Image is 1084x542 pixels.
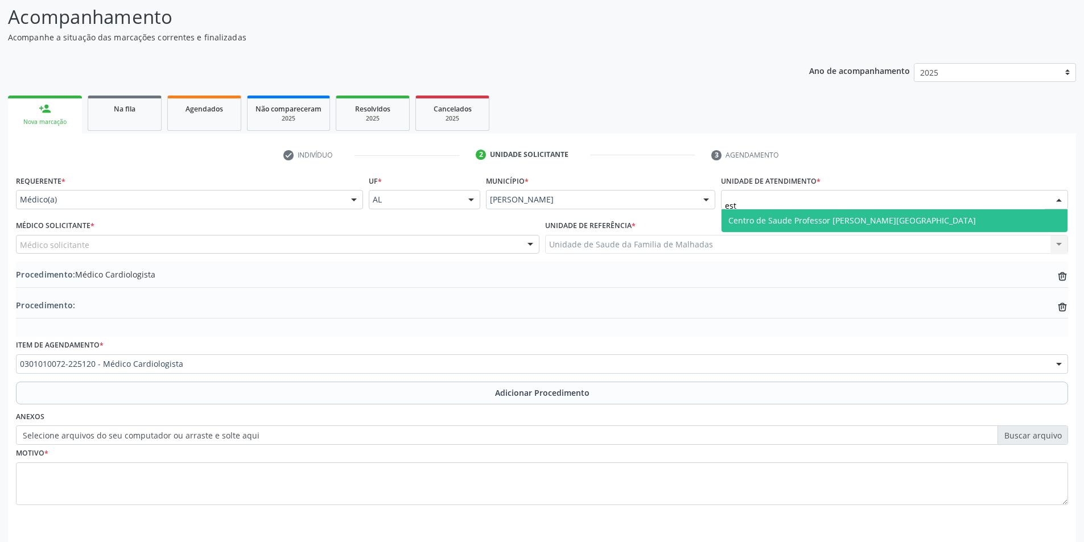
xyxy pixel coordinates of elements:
[434,104,472,114] span: Cancelados
[16,172,65,190] label: Requerente
[16,382,1068,404] button: Adicionar Procedimento
[495,387,590,399] span: Adicionar Procedimento
[809,63,910,77] p: Ano de acompanhamento
[8,31,756,43] p: Acompanhe a situação das marcações correntes e finalizadas
[186,104,223,114] span: Agendados
[355,104,390,114] span: Resolvidos
[721,172,821,190] label: Unidade de atendimento
[16,217,94,235] label: Médico Solicitante
[114,104,135,114] span: Na fila
[424,114,481,123] div: 2025
[20,358,1045,370] span: 0301010072-225120 - Médico Cardiologista
[486,172,529,190] label: Município
[20,239,89,251] span: Médico solicitante
[16,445,48,462] label: Motivo
[16,337,104,354] label: Item de agendamento
[490,150,568,160] div: Unidade solicitante
[344,114,401,123] div: 2025
[16,269,75,280] span: Procedimento:
[16,408,44,426] label: Anexos
[369,172,382,190] label: UF
[476,150,486,160] div: 2
[490,194,692,205] span: [PERSON_NAME]
[725,194,1045,217] input: Unidade de atendimento
[16,300,75,311] span: Procedimento:
[16,118,74,126] div: Nova marcação
[545,217,636,235] label: Unidade de referência
[728,215,976,226] span: Centro de Saude Professor [PERSON_NAME][GEOGRAPHIC_DATA]
[16,268,155,280] span: Médico Cardiologista
[255,114,322,123] div: 2025
[20,194,340,205] span: Médico(a)
[373,194,457,205] span: AL
[39,102,51,115] div: person_add
[255,104,322,114] span: Não compareceram
[8,3,756,31] p: Acompanhamento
